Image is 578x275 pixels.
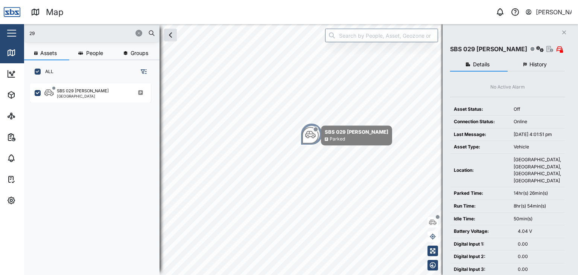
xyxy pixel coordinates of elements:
div: SBS 029 [PERSON_NAME] [325,128,388,136]
div: 8hr(s) 54min(s) [514,203,561,210]
div: Reports [20,133,45,141]
div: 0.00 [518,241,561,248]
div: [GEOGRAPHIC_DATA] [57,94,109,98]
span: Groups [131,50,148,56]
div: Parked Time: [454,190,506,197]
div: 0.00 [518,253,561,260]
div: Dashboard [20,70,53,78]
span: Assets [40,50,57,56]
div: Map [20,49,37,57]
div: Tasks [20,175,40,183]
div: Asset Type: [454,144,506,151]
span: People [86,50,103,56]
div: Idle Time: [454,215,506,223]
div: Off [514,106,561,113]
div: 4.04 V [518,228,561,235]
div: Digital Input 2: [454,253,510,260]
img: Main Logo [4,4,20,20]
button: [PERSON_NAME] [525,7,572,17]
div: Sites [20,112,38,120]
div: SBS 029 [PERSON_NAME] [450,44,527,54]
div: Vehicle [514,144,561,151]
div: Asset Status: [454,106,506,113]
div: Battery Voltage: [454,228,510,235]
div: [DATE] 4:01:51 pm [514,131,561,138]
div: Connection Status: [454,118,506,125]
div: Run Time: [454,203,506,210]
div: Last Message: [454,131,506,138]
div: Map marker [300,123,323,145]
div: No Active Alarm [490,84,525,91]
div: Online [514,118,561,125]
div: grid [30,81,159,269]
label: ALL [41,69,53,75]
div: 14hr(s) 26min(s) [514,190,561,197]
div: Alarms [20,154,43,162]
div: Assets [20,91,43,99]
div: SBS 029 [PERSON_NAME] [57,88,109,94]
div: Map [46,6,64,19]
div: 50min(s) [514,215,561,223]
div: Digital Input 3: [454,266,510,273]
div: Map marker [302,125,392,145]
div: [GEOGRAPHIC_DATA], [GEOGRAPHIC_DATA], [GEOGRAPHIC_DATA], [GEOGRAPHIC_DATA] [514,156,561,184]
span: Details [473,62,490,67]
input: Search assets or drivers [29,27,155,39]
canvas: Map [24,24,578,275]
span: History [529,62,547,67]
div: Digital Input 1: [454,241,510,248]
div: 0.00 [518,266,561,273]
div: Location: [454,167,506,174]
div: [PERSON_NAME] [536,8,572,17]
div: Parked [330,136,345,143]
div: Settings [20,196,46,205]
input: Search by People, Asset, Geozone or Place [325,29,438,42]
